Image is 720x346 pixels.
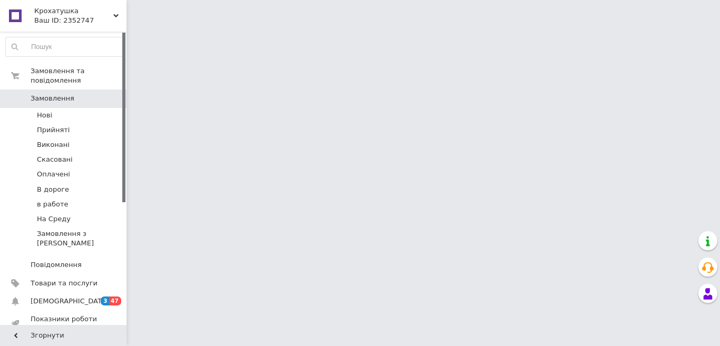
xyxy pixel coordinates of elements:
span: Показники роботи компанії [31,314,98,333]
div: Ваш ID: 2352747 [34,16,127,25]
span: Прийняті [37,125,70,135]
span: в работе [37,200,69,209]
span: Оплачені [37,170,70,179]
span: 47 [109,296,121,305]
span: Скасовані [37,155,73,164]
span: Замовлення з [PERSON_NAME] [37,229,123,248]
span: Замовлення та повідомлення [31,66,127,85]
span: 3 [101,296,109,305]
span: [DEMOGRAPHIC_DATA] [31,296,109,306]
span: Повідомлення [31,260,82,270]
span: Замовлення [31,94,74,103]
input: Пошук [6,37,124,56]
span: Крохатушка [34,6,113,16]
span: В дороге [37,185,69,194]
span: Нові [37,111,52,120]
span: На Среду [37,214,71,224]
span: Товари та послуги [31,279,98,288]
span: Виконані [37,140,70,150]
